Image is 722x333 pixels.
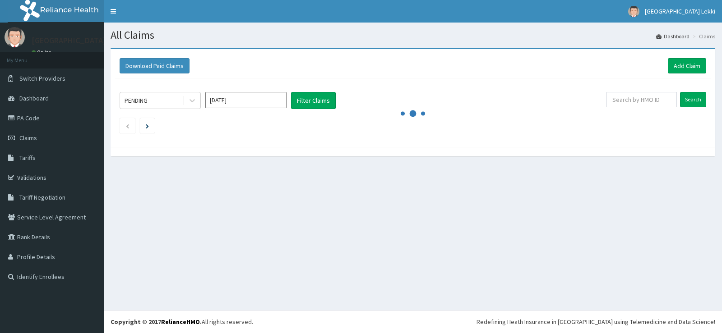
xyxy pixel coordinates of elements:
div: Redefining Heath Insurance in [GEOGRAPHIC_DATA] using Telemedicine and Data Science! [477,317,715,326]
a: RelianceHMO [161,318,200,326]
span: [GEOGRAPHIC_DATA] Lekki [645,7,715,15]
a: Online [32,49,53,55]
span: Tariffs [19,154,36,162]
span: Tariff Negotiation [19,193,65,201]
strong: Copyright © 2017 . [111,318,202,326]
li: Claims [690,32,715,40]
svg: audio-loading [399,100,426,127]
img: User Image [628,6,639,17]
a: Previous page [125,122,130,130]
span: Dashboard [19,94,49,102]
p: [GEOGRAPHIC_DATA] Lekki [32,36,126,45]
div: PENDING [125,96,148,105]
img: User Image [5,27,25,47]
input: Search by HMO ID [606,92,677,107]
input: Search [680,92,706,107]
span: Switch Providers [19,74,65,82]
a: Add Claim [668,58,706,73]
button: Filter Claims [291,92,336,109]
a: Dashboard [656,32,690,40]
button: Download Paid Claims [120,58,190,73]
footer: All rights reserved. [104,310,722,333]
a: Next page [146,122,149,130]
input: Select Month and Year [205,92,287,108]
h1: All Claims [111,29,715,41]
span: Claims [19,134,37,142]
